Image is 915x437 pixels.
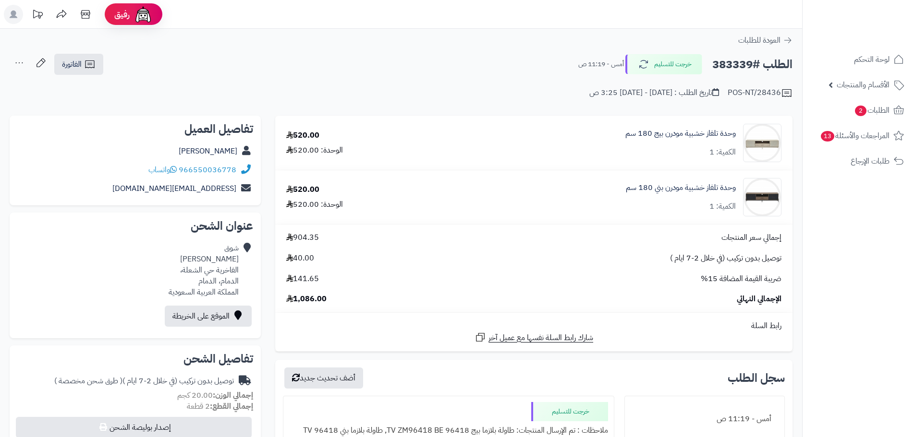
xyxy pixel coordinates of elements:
[286,273,319,284] span: 141.65
[738,35,781,46] span: العودة للطلبات
[728,372,785,384] h3: سجل الطلب
[114,9,130,20] span: رفيق
[738,35,793,46] a: العودة للطلبات
[631,410,779,428] div: أمس - 11:19 ص
[286,253,314,264] span: 40.00
[820,129,890,142] span: المراجعات والأسئلة
[589,87,719,98] div: تاريخ الطلب : [DATE] - [DATE] 3:25 ص
[709,147,736,158] div: الكمية: 1
[712,55,793,74] h2: الطلب #383339
[169,243,239,297] div: شوق [PERSON_NAME] الفاخرية حي الشعلة، الدمام، الدمام المملكة العربية السعودية
[578,59,624,69] small: أمس - 11:19 ص
[54,376,234,387] div: توصيل بدون تركيب (في خلال 2-7 ايام )
[850,27,906,47] img: logo-2.png
[112,183,236,194] a: [EMAIL_ADDRESS][DOMAIN_NAME]
[54,54,103,75] a: الفاتورة
[286,145,343,156] div: الوحدة: 520.00
[17,220,253,232] h2: عنوان الشحن
[17,353,253,365] h2: تفاصيل الشحن
[286,294,327,305] span: 1,086.00
[737,294,781,305] span: الإجمالي النهائي
[488,332,593,343] span: شارك رابط السلة نفسها مع عميل آخر
[17,123,253,135] h2: تفاصيل العميل
[728,87,793,99] div: POS-NT/28436
[475,331,593,343] a: شارك رابط السلة نفسها مع عميل آخر
[531,402,608,421] div: خرجت للتسليم
[855,106,866,116] span: 2
[62,59,82,70] span: الفاتورة
[808,150,909,173] a: طلبات الإرجاع
[148,164,177,176] a: واتساب
[25,5,49,26] a: تحديثات المنصة
[709,201,736,212] div: الكمية: 1
[625,128,736,139] a: وحدة تلفاز خشبية مودرن بيج 180 سم
[626,182,736,193] a: وحدة تلفاز خشبية مودرن بني 180 سم
[187,401,253,412] small: 2 قطعة
[821,131,834,142] span: 13
[279,320,789,331] div: رابط السلة
[701,273,781,284] span: ضريبة القيمة المضافة 15%
[851,154,890,168] span: طلبات الإرجاع
[54,375,122,387] span: ( طرق شحن مخصصة )
[179,145,237,157] a: [PERSON_NAME]
[744,124,781,162] img: 1759737336-1-90x90.jpg
[808,99,909,122] a: الطلبات2
[837,78,890,92] span: الأقسام والمنتجات
[179,164,236,176] a: 966550036778
[177,390,253,401] small: 20.00 كجم
[286,232,319,243] span: 904.35
[134,5,153,24] img: ai-face.png
[625,54,702,74] button: خرجت للتسليم
[286,184,319,195] div: 520.00
[808,48,909,71] a: لوحة التحكم
[854,104,890,117] span: الطلبات
[213,390,253,401] strong: إجمالي الوزن:
[286,199,343,210] div: الوحدة: 520.00
[210,401,253,412] strong: إجمالي القطع:
[721,232,781,243] span: إجمالي سعر المنتجات
[284,367,363,389] button: أضف تحديث جديد
[286,130,319,141] div: 520.00
[670,253,781,264] span: توصيل بدون تركيب (في خلال 2-7 ايام )
[808,124,909,147] a: المراجعات والأسئلة13
[854,53,890,66] span: لوحة التحكم
[744,178,781,216] img: 1759737983-1-90x90.jpg
[165,306,252,327] a: الموقع على الخريطة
